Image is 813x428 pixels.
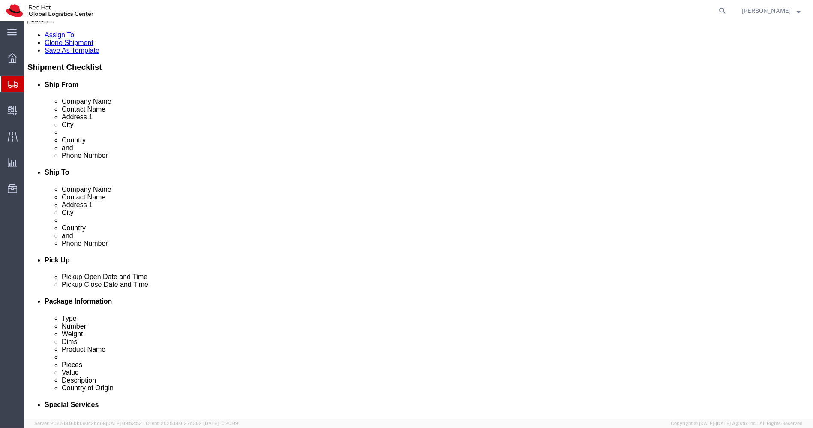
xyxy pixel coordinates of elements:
[741,6,801,16] button: [PERSON_NAME]
[742,6,791,15] span: Nilesh Shinde
[146,421,238,426] span: Client: 2025.18.0-27d3021
[106,421,142,426] span: [DATE] 09:52:52
[34,421,142,426] span: Server: 2025.18.0-bb0e0c2bd68
[204,421,238,426] span: [DATE] 10:20:09
[6,4,93,17] img: logo
[671,420,803,427] span: Copyright © [DATE]-[DATE] Agistix Inc., All Rights Reserved
[24,21,813,419] iframe: FS Legacy Container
